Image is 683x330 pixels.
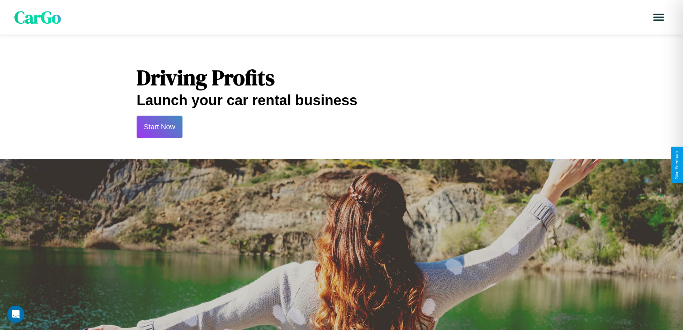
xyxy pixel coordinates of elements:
[649,7,669,27] button: Open menu
[7,306,24,323] div: Open Intercom Messenger
[137,116,182,138] button: Start Now
[137,63,546,92] h1: Driving Profits
[14,5,61,29] span: CarGo
[674,150,679,180] div: Give Feedback
[137,92,546,108] h2: Launch your car rental business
